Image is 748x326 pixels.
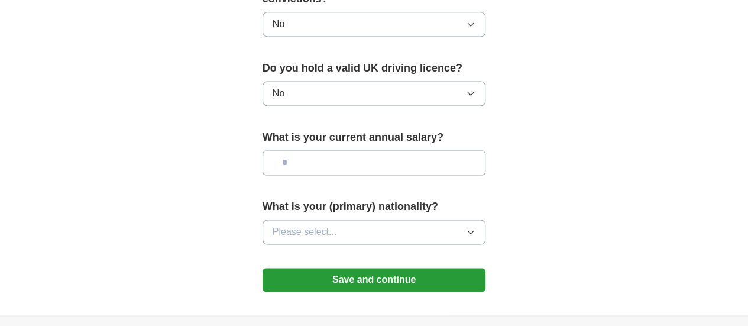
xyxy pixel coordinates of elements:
[273,225,337,239] span: Please select...
[263,130,486,146] label: What is your current annual salary?
[263,199,486,215] label: What is your (primary) nationality?
[273,86,284,101] span: No
[263,268,486,292] button: Save and continue
[273,17,284,31] span: No
[263,220,486,244] button: Please select...
[263,12,486,37] button: No
[263,81,486,106] button: No
[263,60,486,76] label: Do you hold a valid UK driving licence?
